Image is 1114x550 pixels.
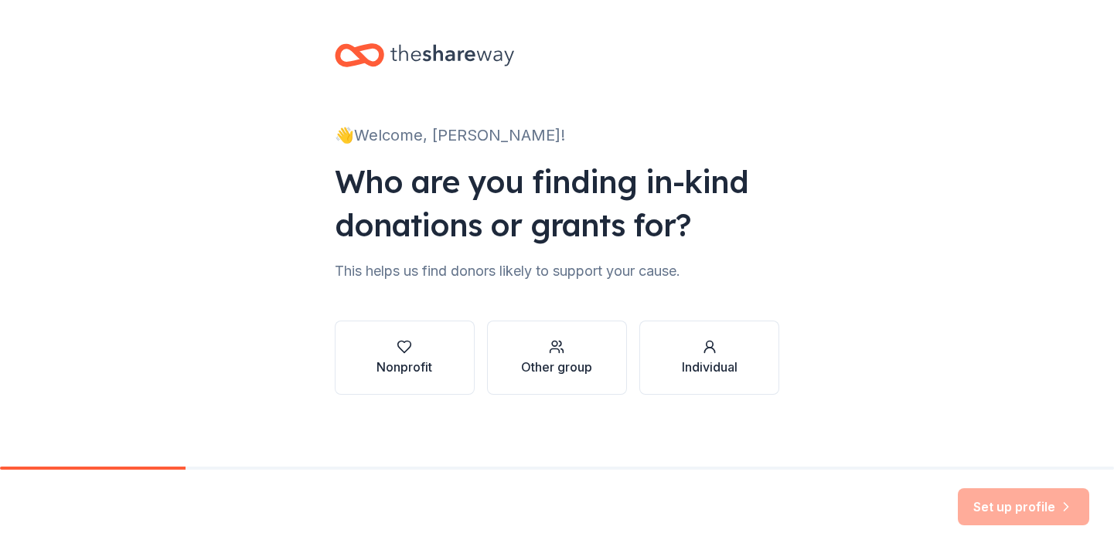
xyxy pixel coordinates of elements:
[335,321,475,395] button: Nonprofit
[487,321,627,395] button: Other group
[682,358,738,376] div: Individual
[376,358,432,376] div: Nonprofit
[335,160,780,246] div: Who are you finding in-kind donations or grants for?
[639,321,779,395] button: Individual
[335,123,780,148] div: 👋 Welcome, [PERSON_NAME]!
[521,358,592,376] div: Other group
[335,259,780,283] div: This helps us find donors likely to support your cause.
